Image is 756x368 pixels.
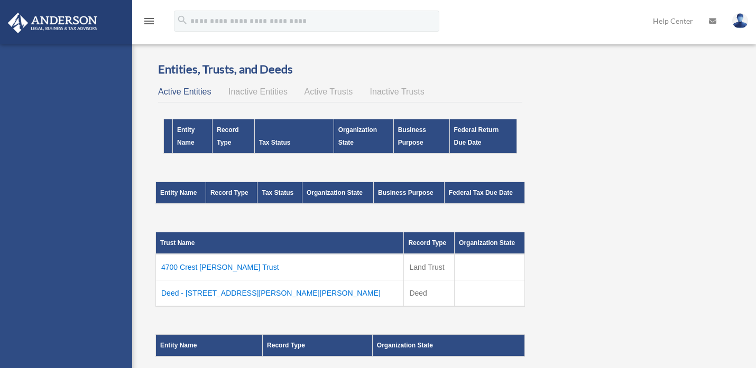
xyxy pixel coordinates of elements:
[334,119,393,154] th: Organization State
[305,87,353,96] span: Active Trusts
[156,335,263,357] th: Entity Name
[732,13,748,29] img: User Pic
[404,280,455,307] td: Deed
[455,232,525,254] th: Organization State
[372,335,524,357] th: Organization State
[393,119,449,154] th: Business Purpose
[156,254,404,280] td: 4700 Crest [PERSON_NAME] Trust
[370,87,425,96] span: Inactive Trusts
[143,18,155,27] a: menu
[5,13,100,33] img: Anderson Advisors Platinum Portal
[143,15,155,27] i: menu
[404,254,455,280] td: Land Trust
[228,87,288,96] span: Inactive Entities
[449,119,517,154] th: Federal Return Due Date
[263,335,373,357] th: Record Type
[173,119,213,154] th: Entity Name
[254,119,334,154] th: Tax Status
[302,182,373,204] th: Organization State
[257,182,302,204] th: Tax Status
[374,182,445,204] th: Business Purpose
[206,182,257,204] th: Record Type
[404,232,455,254] th: Record Type
[158,61,522,78] h3: Entities, Trusts, and Deeds
[158,87,211,96] span: Active Entities
[444,182,524,204] th: Federal Tax Due Date
[213,119,254,154] th: Record Type
[156,182,206,204] th: Entity Name
[156,232,404,254] th: Trust Name
[156,280,404,307] td: Deed - [STREET_ADDRESS][PERSON_NAME][PERSON_NAME]
[177,14,188,26] i: search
